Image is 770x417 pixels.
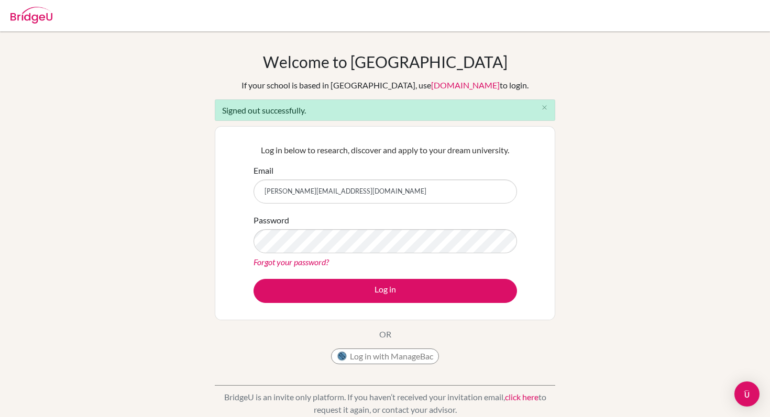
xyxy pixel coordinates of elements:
h1: Welcome to [GEOGRAPHIC_DATA] [263,52,508,71]
div: Signed out successfully. [215,99,555,121]
a: [DOMAIN_NAME] [431,80,500,90]
div: Open Intercom Messenger [734,381,760,407]
label: Password [254,214,289,227]
a: Forgot your password? [254,257,329,267]
label: Email [254,164,273,177]
img: Bridge-U [10,7,52,24]
a: click here [505,392,538,402]
button: Log in [254,279,517,303]
i: close [541,104,548,111]
button: Close [534,100,555,116]
div: If your school is based in [GEOGRAPHIC_DATA], use to login. [241,79,529,92]
button: Log in with ManageBac [331,348,439,364]
p: Log in below to research, discover and apply to your dream university. [254,144,517,156]
p: OR [379,328,391,341]
p: BridgeU is an invite only platform. If you haven’t received your invitation email, to request it ... [215,391,555,416]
